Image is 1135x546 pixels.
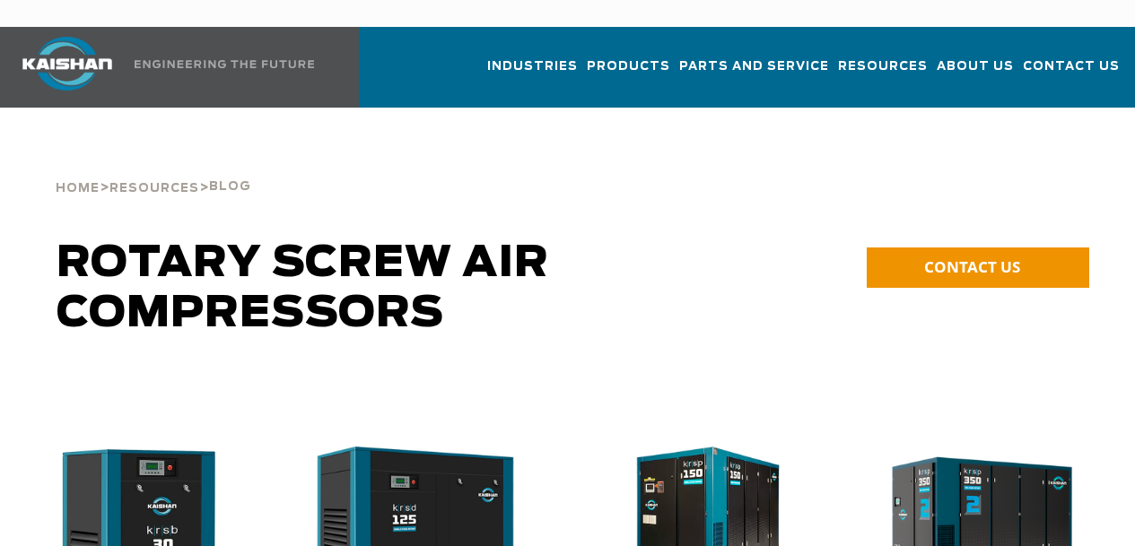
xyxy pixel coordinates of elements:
span: Resources [109,183,199,195]
a: Products [587,43,670,104]
span: Home [56,183,100,195]
a: Resources [109,179,199,195]
a: CONTACT US [867,247,1089,288]
a: Industries [487,43,578,104]
div: > > [56,134,251,203]
span: Rotary Screw Air Compressors [57,242,549,335]
span: CONTACT US [924,256,1020,277]
img: Engineering the future [135,60,314,68]
span: Resources [838,56,928,77]
span: Blog [209,181,251,193]
span: Products [587,56,670,77]
span: Contact Us [1023,56,1120,77]
a: About Us [937,43,1014,104]
a: Home [56,179,100,195]
span: Parts and Service [679,56,829,77]
a: Contact Us [1023,43,1120,104]
span: About Us [937,56,1014,77]
a: Parts and Service [679,43,829,104]
span: Industries [487,56,578,77]
a: Resources [838,43,928,104]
